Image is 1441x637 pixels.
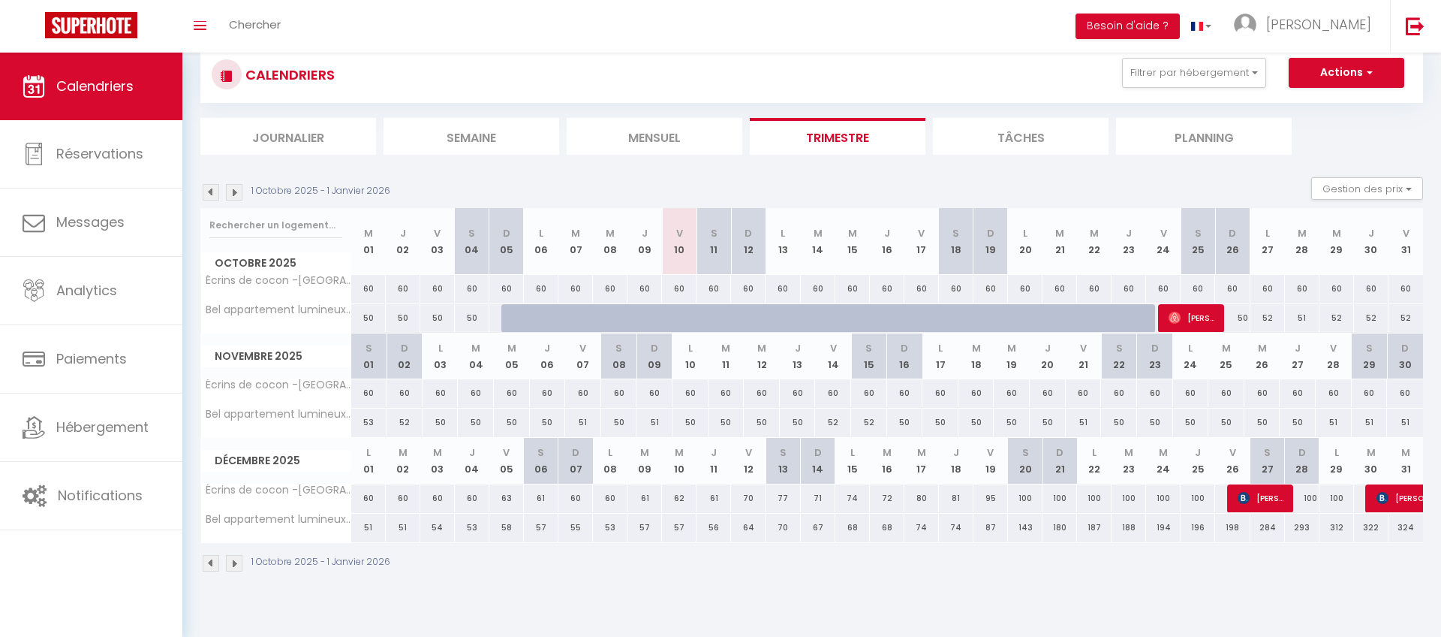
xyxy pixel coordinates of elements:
th: 11 [696,438,731,484]
div: 60 [351,379,387,407]
div: 60 [1316,379,1352,407]
abbr: M [364,226,373,240]
th: 13 [780,334,816,379]
div: 60 [1215,275,1250,303]
th: 19 [973,208,1008,275]
th: 22 [1077,208,1112,275]
th: 20 [1008,438,1042,484]
abbr: D [1401,341,1409,355]
div: 50 [455,304,489,332]
div: 60 [994,379,1030,407]
div: 50 [1137,409,1173,436]
div: 60 [530,379,566,407]
th: 28 [1285,208,1319,275]
div: 60 [662,275,696,303]
li: Mensuel [567,118,742,155]
div: 60 [1066,379,1102,407]
th: 23 [1112,208,1146,275]
div: 60 [387,379,423,407]
th: 31 [1388,208,1423,275]
div: 60 [1280,379,1316,407]
div: 50 [530,409,566,436]
abbr: S [366,341,372,355]
div: 51 [1387,409,1423,436]
th: 26 [1215,208,1250,275]
abbr: L [438,341,443,355]
th: 22 [1077,438,1112,484]
abbr: V [745,445,752,460]
img: ... [1234,14,1256,36]
th: 25 [1181,438,1215,484]
th: 28 [1316,334,1352,379]
abbr: J [1295,341,1301,355]
div: 60 [601,379,637,407]
th: 01 [351,208,386,275]
li: Trimestre [750,118,925,155]
abbr: D [1229,226,1236,240]
div: 60 [887,379,923,407]
button: Actions [1289,58,1404,88]
th: 07 [558,208,593,275]
th: 01 [351,334,387,379]
div: 60 [565,379,601,407]
abbr: J [1368,226,1374,240]
div: 50 [744,409,780,436]
abbr: D [987,226,994,240]
div: 60 [766,275,800,303]
abbr: J [1045,341,1051,355]
h3: CALENDRIERS [242,58,335,92]
th: 02 [386,438,420,484]
abbr: D [1151,341,1159,355]
th: 02 [387,334,423,379]
th: 08 [593,208,627,275]
div: 60 [489,275,524,303]
div: 52 [851,409,887,436]
button: Besoin d'aide ? [1075,14,1180,39]
abbr: J [469,445,475,460]
div: 60 [455,275,489,303]
abbr: M [1090,226,1099,240]
div: 60 [1388,275,1423,303]
th: 31 [1388,438,1423,484]
div: 50 [1030,409,1066,436]
th: 09 [636,334,672,379]
th: 24 [1173,334,1209,379]
abbr: S [711,226,717,240]
abbr: M [471,341,480,355]
th: 26 [1244,334,1280,379]
abbr: S [468,226,475,240]
div: 50 [494,409,530,436]
abbr: J [795,341,801,355]
button: Gestion des prix [1311,177,1423,200]
th: 14 [801,208,835,275]
div: 50 [672,409,708,436]
abbr: L [688,341,693,355]
th: 20 [1008,208,1042,275]
th: 05 [494,334,530,379]
abbr: M [433,445,442,460]
div: 50 [994,409,1030,436]
div: 60 [423,379,459,407]
div: 50 [958,409,994,436]
li: Semaine [384,118,559,155]
abbr: L [366,445,371,460]
th: 01 [351,438,386,484]
div: 60 [420,275,455,303]
li: Journalier [200,118,376,155]
th: 11 [696,208,731,275]
abbr: M [1332,226,1341,240]
div: 50 [601,409,637,436]
div: 60 [851,379,887,407]
th: 09 [627,438,662,484]
th: 20 [1030,334,1066,379]
th: 16 [887,334,923,379]
abbr: V [1330,341,1337,355]
div: 50 [708,409,745,436]
abbr: S [537,445,544,460]
th: 03 [423,334,459,379]
abbr: M [507,341,516,355]
abbr: M [814,226,823,240]
th: 24 [1146,438,1181,484]
div: 60 [801,275,835,303]
th: 19 [973,438,1008,484]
